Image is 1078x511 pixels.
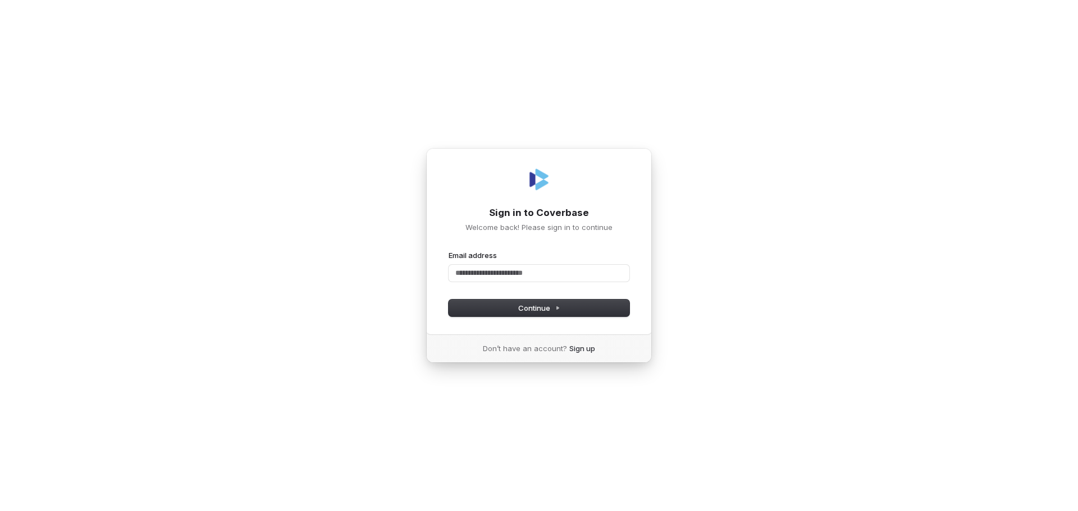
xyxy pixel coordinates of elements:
h1: Sign in to Coverbase [449,206,629,220]
button: Continue [449,300,629,316]
span: Don’t have an account? [483,343,567,353]
p: Welcome back! Please sign in to continue [449,222,629,232]
label: Email address [449,250,497,260]
span: Continue [518,303,560,313]
a: Sign up [569,343,595,353]
img: Coverbase [526,166,552,193]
